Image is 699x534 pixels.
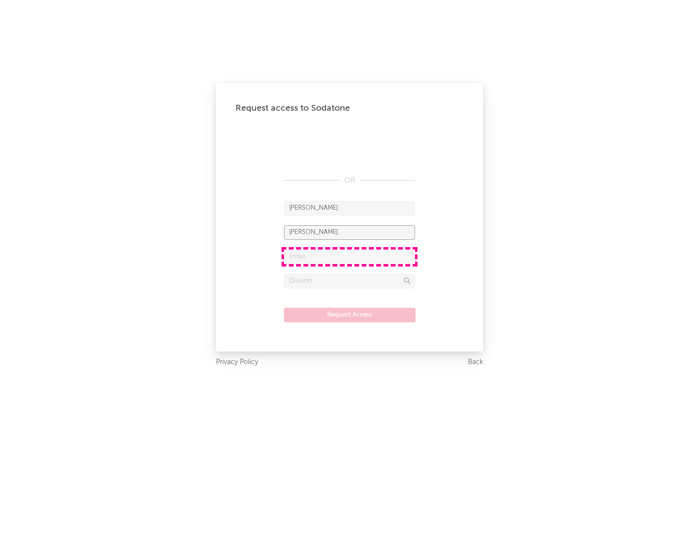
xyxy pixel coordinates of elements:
[284,201,415,216] input: First Name
[284,225,415,240] input: Last Name
[284,274,415,288] input: Division
[284,308,416,322] button: Request Access
[468,356,483,368] a: Back
[284,250,415,264] input: Email
[216,356,258,368] a: Privacy Policy
[235,102,464,114] div: Request access to Sodatone
[284,175,415,186] div: OR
